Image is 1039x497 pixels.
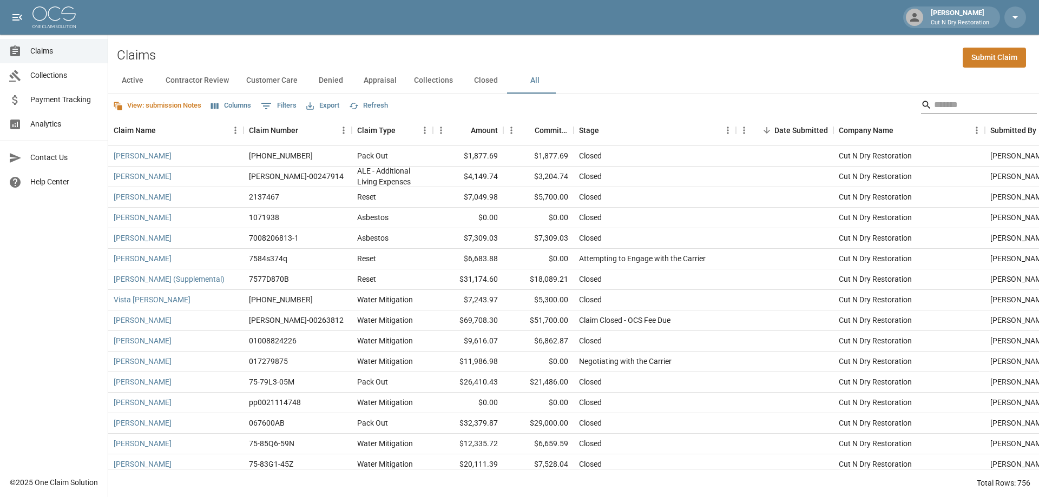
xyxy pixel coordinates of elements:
button: open drawer [6,6,28,28]
button: Sort [456,123,471,138]
button: Sort [759,123,774,138]
a: [PERSON_NAME] [114,191,172,202]
span: Contact Us [30,152,99,163]
div: Stage [579,115,599,145]
a: [PERSON_NAME] [114,212,172,223]
div: Reset [357,191,376,202]
div: Submitted By [990,115,1036,145]
button: Contractor Review [157,68,238,94]
div: 75-85Q6-59N [249,438,294,449]
div: $1,877.69 [433,146,503,167]
div: $26,410.43 [433,372,503,393]
div: 75-83G1-45Z [249,459,293,469]
div: 01-008-315288 [249,150,313,161]
div: $5,700.00 [503,187,574,208]
div: Water Mitigation [357,459,413,469]
div: 01-009-057621 [249,294,313,305]
div: $18,089.21 [503,269,574,290]
button: Denied [306,68,355,94]
div: Date Submitted [736,115,833,145]
button: Sort [298,123,313,138]
a: [PERSON_NAME] (Supplemental) [114,274,225,284]
div: Total Rows: 756 [977,478,1030,488]
div: $31,174.60 [433,269,503,290]
button: Menu [503,122,519,138]
div: Amount [433,115,503,145]
div: CAHO-00247914 [249,171,344,182]
div: 75-79L3-05M [249,376,294,387]
button: Menu [736,122,752,138]
div: Cut N Dry Restoration [839,438,912,449]
a: [PERSON_NAME] [114,418,172,428]
div: Cut N Dry Restoration [839,315,912,326]
div: Cut N Dry Restoration [839,150,912,161]
div: Cut N Dry Restoration [839,171,912,182]
button: Closed [462,68,510,94]
button: Export [304,97,342,114]
div: CAHO-00263812 [249,315,344,326]
div: Cut N Dry Restoration [839,212,912,223]
div: Reset [357,253,376,264]
div: $0.00 [503,208,574,228]
div: Date Submitted [774,115,828,145]
button: Menu [336,122,352,138]
div: $0.00 [503,352,574,372]
div: Water Mitigation [357,397,413,408]
div: Closed [579,150,602,161]
div: $7,528.04 [503,454,574,475]
div: Closed [579,233,602,243]
div: Water Mitigation [357,294,413,305]
div: $1,877.69 [503,146,574,167]
div: Closed [579,191,602,202]
div: Cut N Dry Restoration [839,459,912,469]
button: Sort [893,123,909,138]
button: All [510,68,559,94]
div: Closed [579,438,602,449]
div: $51,700.00 [503,310,574,331]
div: $7,309.03 [433,228,503,249]
button: Appraisal [355,68,405,94]
p: Cut N Dry Restoration [931,18,989,28]
div: Committed Amount [503,115,574,145]
div: Water Mitigation [357,315,413,326]
div: 7584s374q [249,253,287,264]
div: Closed [579,397,602,408]
div: Closed [579,171,602,182]
div: Closed [579,335,602,346]
div: Cut N Dry Restoration [839,233,912,243]
div: Closed [579,418,602,428]
div: Cut N Dry Restoration [839,418,912,428]
div: Claim Name [114,115,156,145]
button: Menu [417,122,433,138]
div: 017279875 [249,356,288,367]
button: Sort [156,123,171,138]
a: [PERSON_NAME] [114,376,172,387]
a: [PERSON_NAME] [114,356,172,367]
div: Claim Type [357,115,396,145]
a: [PERSON_NAME] [114,397,172,408]
div: Claim Name [108,115,244,145]
div: $9,616.07 [433,331,503,352]
div: $0.00 [503,393,574,413]
div: 7577D870B [249,274,289,284]
div: $7,243.97 [433,290,503,310]
div: 1071938 [249,212,279,223]
div: $0.00 [433,208,503,228]
button: Customer Care [238,68,306,94]
button: Select columns [208,97,254,114]
button: Menu [433,122,449,138]
div: 2137467 [249,191,279,202]
div: Company Name [833,115,985,145]
div: Stage [574,115,736,145]
span: Analytics [30,118,99,130]
div: Pack Out [357,376,388,387]
div: $6,862.87 [503,331,574,352]
div: $3,204.74 [503,167,574,187]
span: Help Center [30,176,99,188]
div: Water Mitigation [357,335,413,346]
div: Committed Amount [535,115,568,145]
div: Attempting to Engage with the Carrier [579,253,706,264]
button: Show filters [258,97,299,115]
div: Asbestos [357,212,389,223]
div: Reset [357,274,376,284]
